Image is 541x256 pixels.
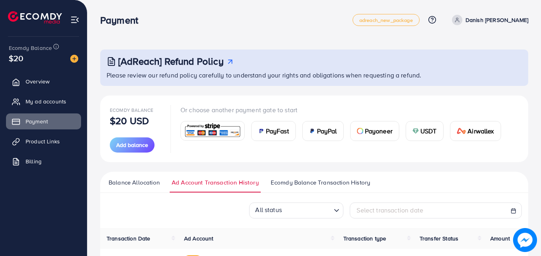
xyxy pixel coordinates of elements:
[254,203,283,216] span: All status
[6,153,81,169] a: Billing
[302,121,344,141] a: cardPayPal
[9,44,52,52] span: Ecomdy Balance
[26,157,42,165] span: Billing
[26,137,60,145] span: Product Links
[70,15,79,24] img: menu
[118,56,224,67] h3: [AdReach] Refund Policy
[309,128,315,134] img: card
[26,97,66,105] span: My ad accounts
[266,126,289,136] span: PayFast
[107,70,523,80] p: Please review our refund policy carefully to understand your rights and obligations when requesti...
[8,11,62,24] img: logo
[184,234,214,242] span: Ad Account
[365,126,392,136] span: Payoneer
[284,203,331,216] input: Search for option
[183,122,242,139] img: card
[9,52,23,64] span: $20
[357,128,363,134] img: card
[116,141,148,149] span: Add balance
[6,93,81,109] a: My ad accounts
[107,234,151,242] span: Transaction Date
[110,137,155,153] button: Add balance
[172,178,259,187] span: Ad Account Transaction History
[466,15,528,25] p: Danish [PERSON_NAME]
[110,116,149,125] p: $20 USD
[249,202,343,218] div: Search for option
[6,73,81,89] a: Overview
[406,121,444,141] a: cardUSDT
[271,178,370,187] span: Ecomdy Balance Transaction History
[449,15,528,25] a: Danish [PERSON_NAME]
[251,121,296,141] a: cardPayFast
[513,228,537,252] img: image
[6,133,81,149] a: Product Links
[420,126,437,136] span: USDT
[420,234,458,242] span: Transfer Status
[343,234,386,242] span: Transaction type
[490,234,510,242] span: Amount
[180,121,245,141] a: card
[353,14,420,26] a: adreach_new_package
[180,105,507,115] p: Or choose another payment gate to start
[412,128,419,134] img: card
[26,117,48,125] span: Payment
[110,107,153,113] span: Ecomdy Balance
[100,14,145,26] h3: Payment
[258,128,264,134] img: card
[317,126,337,136] span: PayPal
[357,206,423,214] span: Select transaction date
[450,121,501,141] a: cardAirwallex
[109,178,160,187] span: Balance Allocation
[359,18,413,23] span: adreach_new_package
[468,126,494,136] span: Airwallex
[70,55,78,63] img: image
[350,121,399,141] a: cardPayoneer
[6,113,81,129] a: Payment
[457,128,466,134] img: card
[26,77,50,85] span: Overview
